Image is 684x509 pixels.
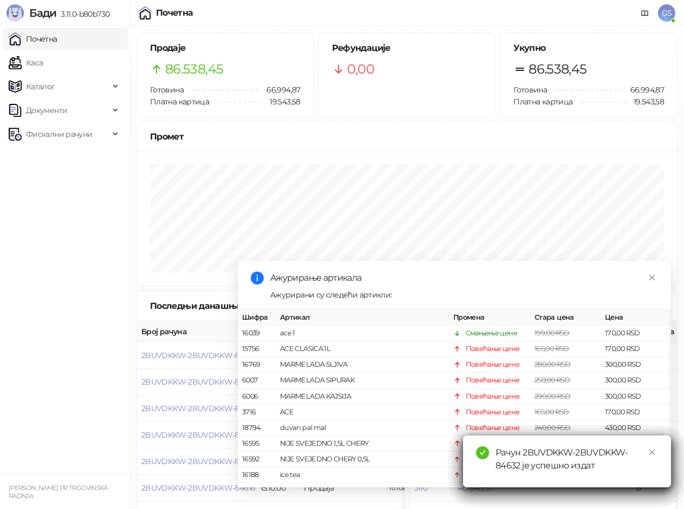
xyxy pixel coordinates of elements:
button: 2BUVDKKW-2BUVDKKW-84621 [141,351,255,360]
div: Смањење цене [466,328,517,339]
th: Стара цена [530,310,601,326]
span: close [648,448,656,456]
span: GS [658,4,675,22]
td: 6007 [238,373,276,388]
td: duvan pal mal [276,420,449,436]
div: Почетна [156,9,193,17]
td: 16039 [238,326,276,341]
span: 86.538,45 [529,59,587,80]
td: 170,00 RSD [601,326,671,341]
small: [PERSON_NAME] PR TRGOVINSKA RADNJA [9,484,108,500]
button: 2BUVDKKW-2BUVDKKW-84616 [141,483,255,493]
span: Платна картица [150,97,209,107]
span: 165,00 RSD [535,408,569,416]
td: 16595 [238,436,276,452]
td: 170,00 RSD [601,405,671,420]
span: 165,00 RSD [535,345,569,353]
div: Ажурирање артикала [270,272,658,285]
th: Број рачуна [137,321,256,342]
button: 2BUVDKKW-2BUVDKKW-84619 [141,404,255,413]
span: close [648,274,656,281]
td: ACE CLASICA 1L [276,341,449,357]
img: Logo [6,4,24,22]
a: Close [646,272,658,283]
span: info-circle [251,272,264,285]
span: Готовина [513,85,547,95]
td: ACE [276,405,449,420]
div: Последњи данашњи рачуни [150,299,294,313]
th: Артикал [276,310,449,326]
button: 2BUVDKKW-2BUVDKKW-84617 [141,457,255,466]
span: 19.543,58 [626,96,664,108]
td: 15756 [238,341,276,357]
span: Фискални рачуни [26,123,92,145]
td: 16592 [238,452,276,467]
td: 18794 [238,420,276,436]
div: Промет [150,130,664,143]
td: NIJE SVEJEDNO CHERY 0,5L [276,452,449,467]
div: Повећање цене [466,359,520,370]
span: 0,00 [347,59,374,80]
div: Повећање цене [466,391,520,401]
td: 3716 [238,405,276,420]
td: NIJE SVEJEDNO 1,5L CHERY [276,436,449,452]
td: 430,00 RSD [601,420,671,436]
div: Повећање цене [466,422,520,433]
a: Документација [636,4,654,22]
span: 290,00 RSD [535,392,571,400]
span: 240,00 RSD [535,424,571,432]
td: 16188 [238,467,276,483]
span: Документи [26,100,67,121]
td: 170,00 RSD [601,341,671,357]
span: 66.994,87 [259,84,300,96]
td: MARMELADA SIPURAK [276,373,449,388]
td: 16769 [238,357,276,373]
span: Готовина [150,85,184,95]
button: 2BUVDKKW-2BUVDKKW-84618 [141,430,255,440]
div: Ажурирани су следећи артикли: [270,289,658,301]
a: Каса [9,52,43,74]
div: Повећање цене [466,375,520,386]
h5: Рефундације [332,42,483,55]
button: 2BUVDKKW-2BUVDKKW-84620 [141,377,257,387]
span: 3.11.0-b80b730 [56,9,109,19]
span: 86.538,45 [165,59,223,80]
a: Почетна [9,28,57,50]
td: 300,00 RSD [601,373,671,388]
td: 6006 [238,388,276,404]
td: ice tea breskva0,5l [276,483,449,499]
div: Рачун 2BUVDKKW-2BUVDKKW-84632 је успешно издат [496,446,658,472]
td: 300,00 RSD [601,357,671,373]
td: 16100 [238,483,276,499]
span: 199,00 RSD [535,329,570,337]
div: Повећање цене [466,407,520,418]
th: Цена [601,310,671,326]
span: Бади [29,6,56,19]
h5: Укупно [513,42,664,55]
th: Шифра [238,310,276,326]
td: MARMELADA SLJIVA [276,357,449,373]
span: Каталог [26,76,55,97]
span: 66.994,87 [623,84,664,96]
span: 280,00 RSD [535,360,571,368]
h5: Продаје [150,42,301,55]
th: Промена [449,310,530,326]
td: ice tea [276,467,449,483]
span: 250,00 RSD [535,376,570,384]
td: ace 1 [276,326,449,341]
div: Повећање цене [466,343,520,354]
span: check-circle [476,446,489,459]
span: 19.543,58 [262,96,300,108]
td: 300,00 RSD [601,388,671,404]
span: Платна картица [513,97,572,107]
td: MARMELADA KAJSIJA [276,388,449,404]
a: Close [646,446,658,458]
